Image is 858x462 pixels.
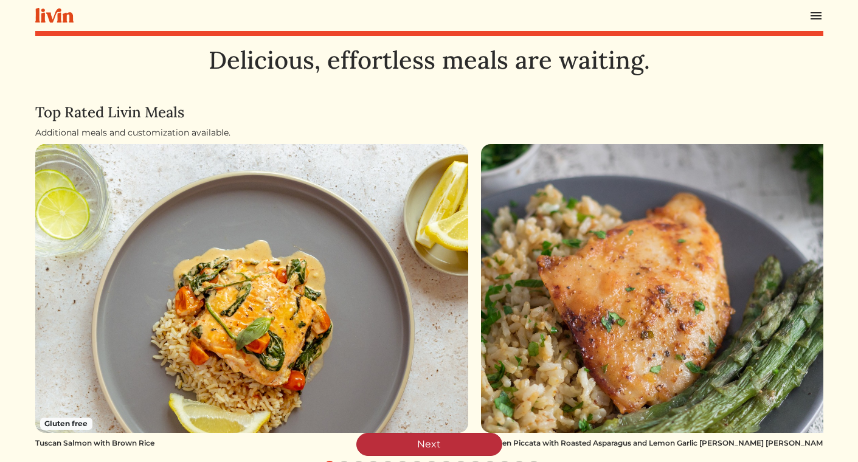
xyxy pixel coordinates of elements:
a: Next [356,433,502,456]
span: Gluten free [40,418,93,430]
div: Additional meals and customization available. [35,126,823,139]
img: menu_hamburger-cb6d353cf0ecd9f46ceae1c99ecbeb4a00e71ca567a856bd81f57e9d8c17bb26.svg [809,9,823,23]
img: Tuscan Salmon with Brown Rice [35,144,469,433]
h4: Top Rated Livin Meals [35,104,823,122]
img: livin-logo-a0d97d1a881af30f6274990eb6222085a2533c92bbd1e4f22c21b4f0d0e3210c.svg [35,8,74,23]
h1: Delicious, effortless meals are waiting. [35,46,823,75]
